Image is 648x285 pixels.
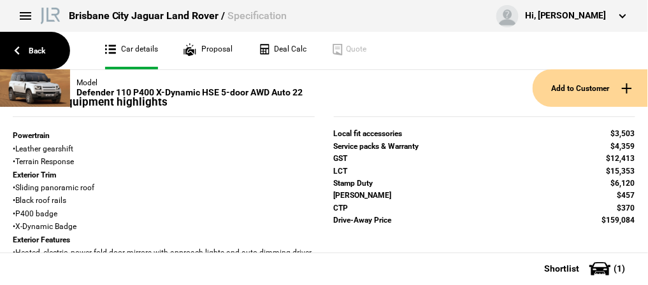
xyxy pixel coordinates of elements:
[334,191,392,200] strong: [PERSON_NAME]
[334,155,348,163] strong: GST
[617,204,635,213] strong: $370
[69,9,287,23] div: Brisbane City Jaguar Land Rover /
[334,179,373,188] strong: Stamp Duty
[184,32,233,69] a: Proposal
[76,87,303,98] div: Defender 110 P400 X-Dynamic HSE 5-door AWD Auto 22
[13,132,50,141] strong: Powertrain
[533,69,648,107] button: Add to Customer
[607,167,635,176] strong: $15,353
[617,191,635,200] strong: $457
[334,204,349,213] strong: CTP
[611,130,635,139] strong: $3,503
[258,32,306,69] a: Deal Calc
[545,264,580,273] span: Shortlist
[334,142,419,151] strong: Service packs & Warranty
[525,10,607,22] div: Hi, [PERSON_NAME]
[334,167,348,176] strong: LCT
[228,10,287,22] span: Specification
[334,130,403,139] strong: Local fit accessories
[76,78,303,87] div: Model
[38,5,62,24] img: landrover.png
[105,32,158,69] a: Car details
[526,253,648,284] button: Shortlist(1)
[13,171,56,180] strong: Exterior Trim
[334,216,392,225] strong: Drive-Away Price
[13,236,70,245] strong: Exterior Features
[602,216,635,225] strong: $159,084
[607,155,635,163] strong: $12,413
[611,179,635,188] strong: $6,120
[614,264,626,273] span: ( 1 )
[611,142,635,151] strong: $4,359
